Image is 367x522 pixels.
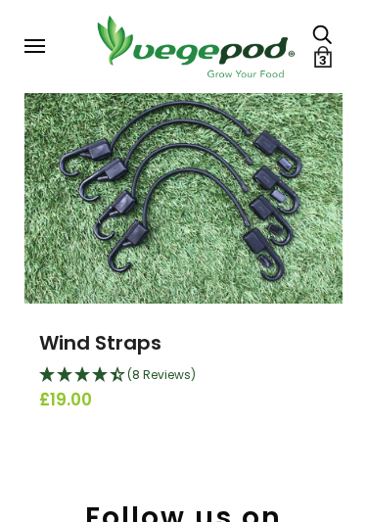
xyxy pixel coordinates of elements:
[39,363,328,389] div: 4.25 Stars - 8 Reviews
[127,366,196,383] span: 4.25 Stars - 8 Reviews
[312,23,332,43] a: Search
[39,329,161,356] a: Wind Straps
[39,388,328,413] span: £19.00
[86,12,304,81] img: Vegepod
[24,65,343,304] img: Wind Straps
[319,51,327,70] span: 3
[312,46,334,68] a: Cart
